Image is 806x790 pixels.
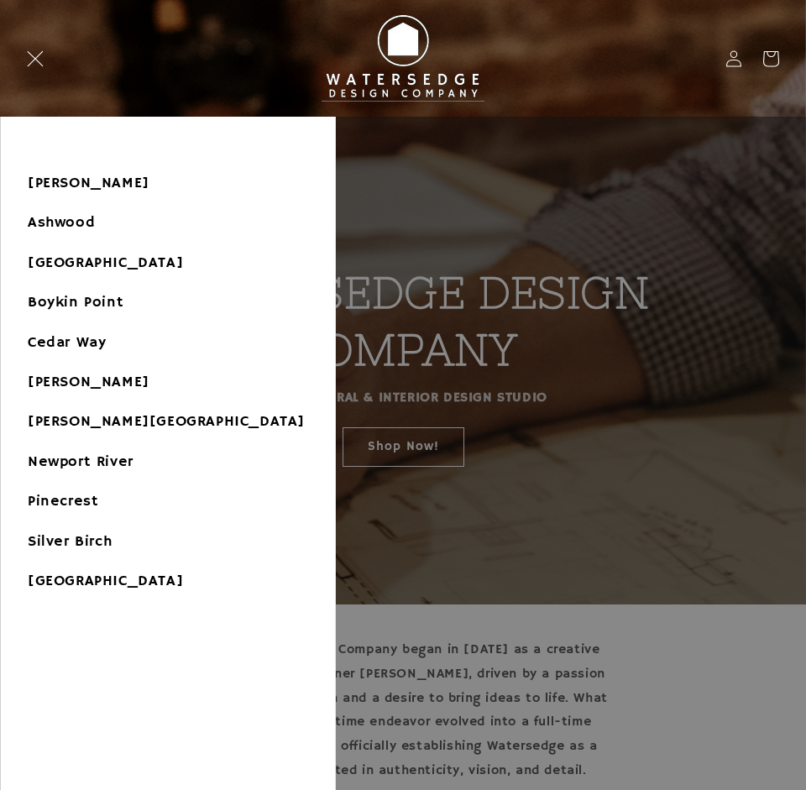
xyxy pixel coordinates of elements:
a: Cedar Way [1,324,335,362]
a: [PERSON_NAME] [1,165,335,202]
a: [PERSON_NAME] [1,364,335,401]
button: Gallery [1,129,335,165]
img: Watersedge Design Co [311,7,495,111]
summary: Menu [17,40,54,77]
a: Boykin Point [1,284,335,322]
a: Newport River [1,443,335,481]
a: [GEOGRAPHIC_DATA] [1,562,335,600]
a: Pinecrest [1,483,335,521]
a: Ashwood [1,204,335,242]
a: Silver Birch [1,523,335,561]
a: [GEOGRAPHIC_DATA] [1,244,335,282]
a: [PERSON_NAME][GEOGRAPHIC_DATA] [1,403,335,441]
